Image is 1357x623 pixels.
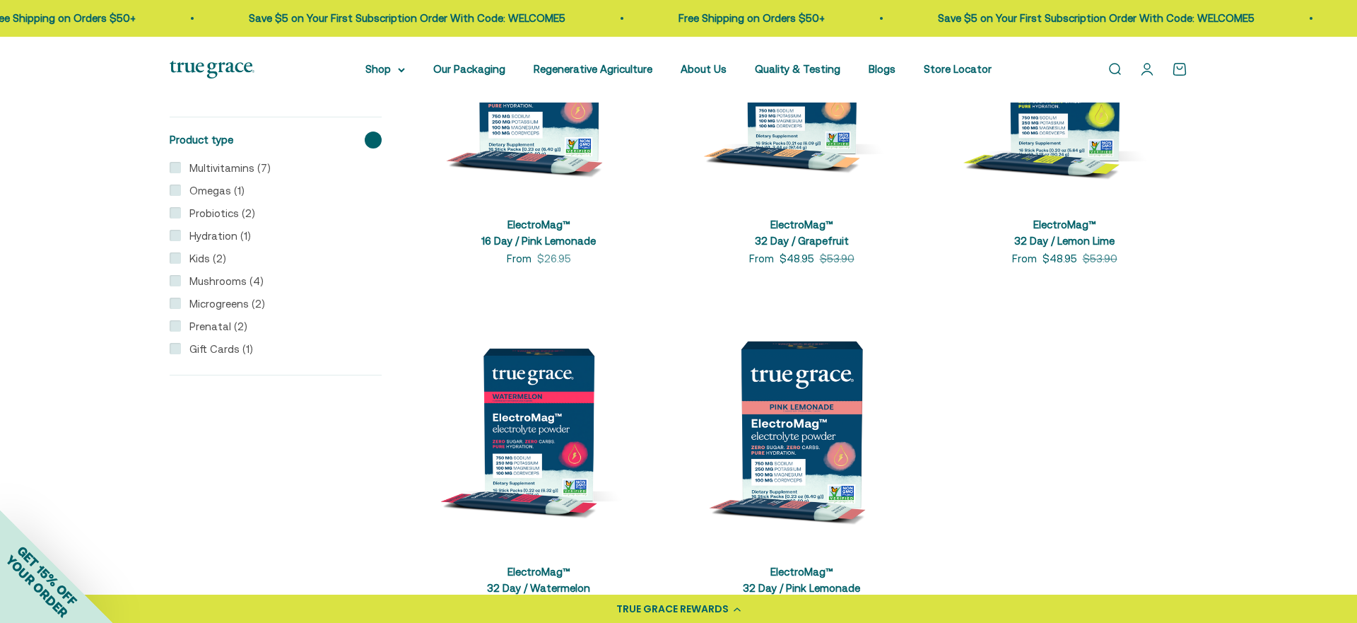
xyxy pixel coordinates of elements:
[799,10,1116,27] p: Save $5 on Your First Subscription Order With Code: WELCOME5
[170,117,382,163] summary: Product type
[1042,250,1077,267] sale-price: $48.95
[181,341,253,358] label: Gift Cards (1)
[681,63,727,75] a: About Us
[507,251,531,267] span: From
[755,219,849,247] a: ElectroMag™32 Day / Grapefruit
[481,219,596,247] a: ElectroMag™16 Day / Pink Lemonade
[1012,251,1037,267] span: From
[181,160,271,177] label: Multivitamins (7)
[1083,250,1117,267] compare-at-price: $53.90
[181,250,226,267] label: Kids (2)
[3,552,71,620] span: YOUR ORDER
[755,63,840,75] a: Quality & Testing
[743,566,860,594] a: ElectroMag™32 Day / Pink Lemonade
[170,132,233,149] span: Product type
[780,250,814,267] sale-price: $48.95
[365,61,405,78] summary: Shop
[749,251,774,267] span: From
[534,63,652,75] a: Regenerative Agriculture
[181,318,247,335] label: Prenatal (2)
[924,63,992,75] a: Store Locator
[820,250,854,267] compare-at-price: $53.90
[181,182,245,199] label: Omegas (1)
[14,542,80,608] span: GET 15% OFF
[540,12,686,24] a: Free Shipping on Orders $50+
[433,63,505,75] a: Our Packaging
[1014,219,1115,247] a: ElectroMag™32 Day / Lemon Lime
[487,566,590,594] a: ElectroMag™32 Day / Watermelon
[110,10,427,27] p: Save $5 on Your First Subscription Order With Code: WELCOME5
[678,301,924,547] img: ElectroMag™
[416,301,662,547] img: ElectroMag™
[181,273,264,290] label: Mushrooms (4)
[537,250,571,267] sale-price: $26.95
[181,296,265,313] label: Microgreens (2)
[181,205,255,222] label: Probiotics (2)
[616,602,729,617] div: TRUE GRACE REWARDS
[869,63,895,75] a: Blogs
[181,228,251,245] label: Hydration (1)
